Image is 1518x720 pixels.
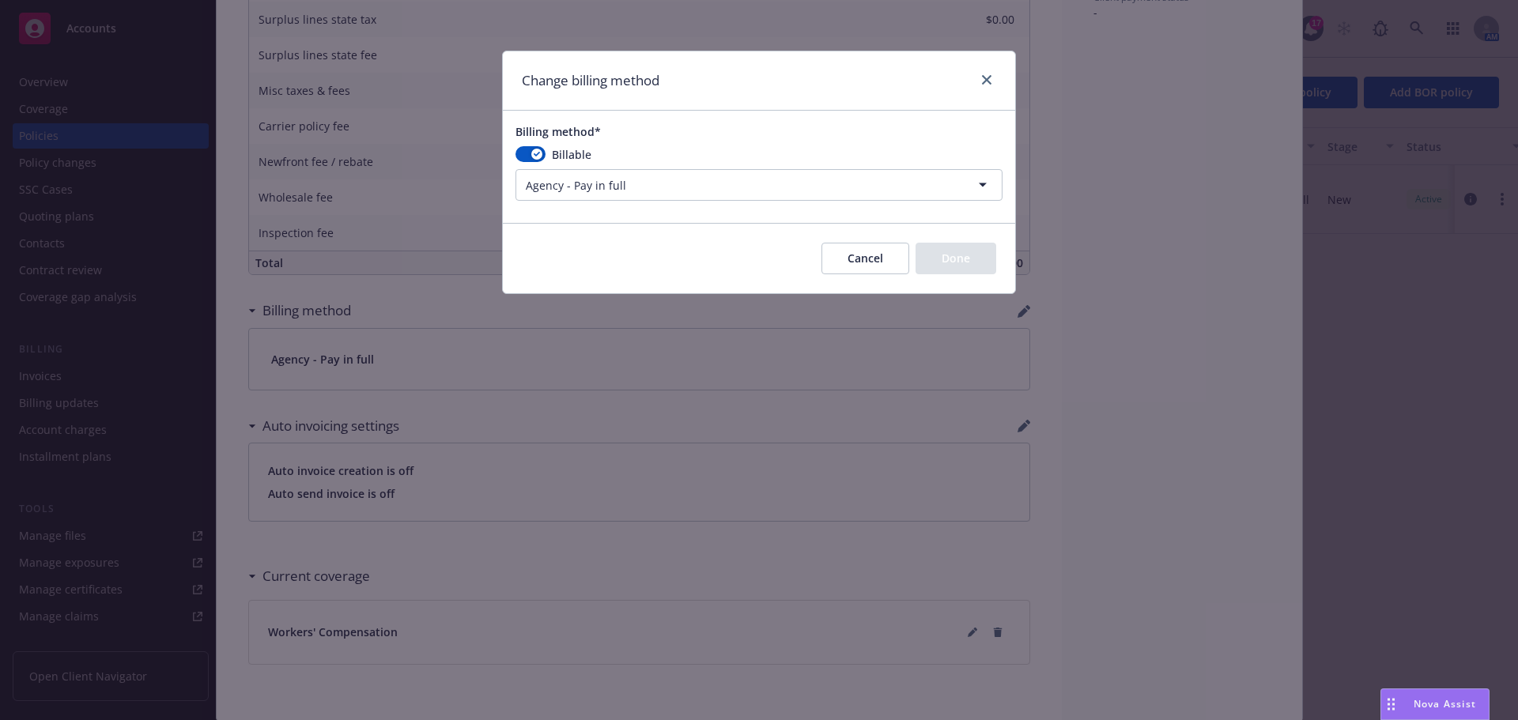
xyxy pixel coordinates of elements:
[821,243,909,274] button: Cancel
[1414,697,1476,711] span: Nova Assist
[515,124,601,139] span: Billing method*
[515,146,1003,163] div: Billable
[1381,689,1401,719] div: Drag to move
[1380,688,1490,720] button: Nova Assist
[977,70,996,89] a: close
[522,70,659,91] h1: Change billing method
